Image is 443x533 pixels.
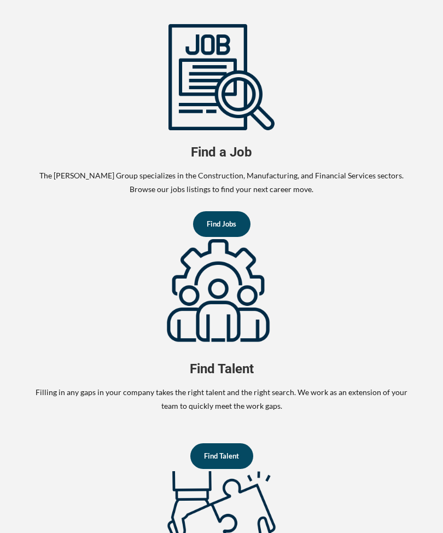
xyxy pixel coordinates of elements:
[32,144,411,161] span: Find a Job
[32,385,411,413] p: Filling in any gaps in your company takes the right talent and the right search. We work as an ex...
[193,211,250,237] a: Find Jobs
[32,361,411,378] span: Find Talent
[204,453,239,460] span: Find Talent
[207,221,236,228] span: Find Jobs
[32,169,411,196] p: The [PERSON_NAME] Group specializes in the Construction, Manufacturing, and Financial Services se...
[190,443,253,469] a: Find Talent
